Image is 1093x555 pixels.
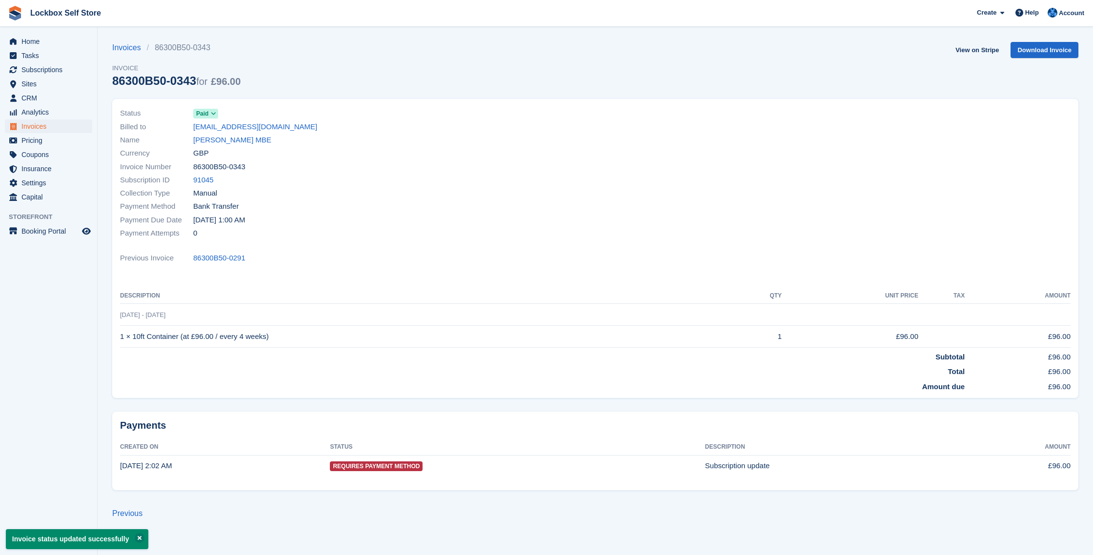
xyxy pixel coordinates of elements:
[193,201,239,212] span: Bank Transfer
[5,190,92,204] a: menu
[120,228,193,239] span: Payment Attempts
[1011,42,1078,58] a: Download Invoice
[5,224,92,238] a: menu
[948,367,965,376] strong: Total
[967,455,1071,476] td: £96.00
[951,42,1003,58] a: View on Stripe
[330,461,423,471] span: Requires Payment Method
[5,91,92,105] a: menu
[112,74,241,87] div: 86300B50-0343
[120,135,193,146] span: Name
[1048,8,1057,18] img: Naomi Davies
[935,353,965,361] strong: Subtotal
[21,119,80,133] span: Invoices
[5,119,92,133] a: menu
[21,148,80,161] span: Coupons
[965,288,1071,304] th: Amount
[120,288,732,304] th: Description
[21,35,80,48] span: Home
[120,161,193,173] span: Invoice Number
[112,509,142,517] a: Previous
[120,253,193,264] span: Previous Invoice
[193,228,197,239] span: 0
[193,175,214,186] a: 91045
[21,224,80,238] span: Booking Portal
[120,311,165,318] span: [DATE] - [DATE]
[782,326,918,348] td: £96.00
[112,42,147,54] a: Invoices
[922,382,965,391] strong: Amount due
[193,188,217,199] span: Manual
[120,215,193,226] span: Payment Due Date
[1059,8,1084,18] span: Account
[21,105,80,119] span: Analytics
[21,63,80,77] span: Subscriptions
[120,175,193,186] span: Subscription ID
[120,201,193,212] span: Payment Method
[5,63,92,77] a: menu
[112,42,241,54] nav: breadcrumbs
[967,439,1071,455] th: Amount
[120,326,732,348] td: 1 × 10ft Container (at £96.00 / every 4 weeks)
[1025,8,1039,18] span: Help
[5,134,92,147] a: menu
[193,108,218,119] a: Paid
[193,161,245,173] span: 86300B50-0343
[21,176,80,190] span: Settings
[5,35,92,48] a: menu
[5,77,92,91] a: menu
[193,215,245,226] time: 2025-08-13 00:00:00 UTC
[918,288,965,304] th: Tax
[5,105,92,119] a: menu
[21,91,80,105] span: CRM
[21,49,80,62] span: Tasks
[196,76,207,87] span: for
[196,109,208,118] span: Paid
[782,288,918,304] th: Unit Price
[120,419,1071,432] h2: Payments
[965,347,1071,362] td: £96.00
[120,108,193,119] span: Status
[330,439,705,455] th: Status
[965,377,1071,393] td: £96.00
[112,63,241,73] span: Invoice
[211,76,241,87] span: £96.00
[732,288,782,304] th: QTY
[5,162,92,176] a: menu
[120,439,330,455] th: Created On
[193,121,317,133] a: [EMAIL_ADDRESS][DOMAIN_NAME]
[120,461,172,470] time: 2025-08-12 01:02:23 UTC
[705,455,967,476] td: Subscription update
[193,148,209,159] span: GBP
[965,326,1071,348] td: £96.00
[120,121,193,133] span: Billed to
[732,326,782,348] td: 1
[120,188,193,199] span: Collection Type
[26,5,105,21] a: Lockbox Self Store
[705,439,967,455] th: Description
[193,253,245,264] a: 86300B50-0291
[21,77,80,91] span: Sites
[21,190,80,204] span: Capital
[193,135,271,146] a: [PERSON_NAME] MBE
[6,529,148,549] p: Invoice status updated successfully
[21,134,80,147] span: Pricing
[9,212,97,222] span: Storefront
[8,6,22,20] img: stora-icon-8386f47178a22dfd0bd8f6a31ec36ba5ce8667c1dd55bd0f319d3a0aa187defe.svg
[977,8,996,18] span: Create
[5,176,92,190] a: menu
[21,162,80,176] span: Insurance
[5,49,92,62] a: menu
[5,148,92,161] a: menu
[81,225,92,237] a: Preview store
[965,362,1071,377] td: £96.00
[120,148,193,159] span: Currency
